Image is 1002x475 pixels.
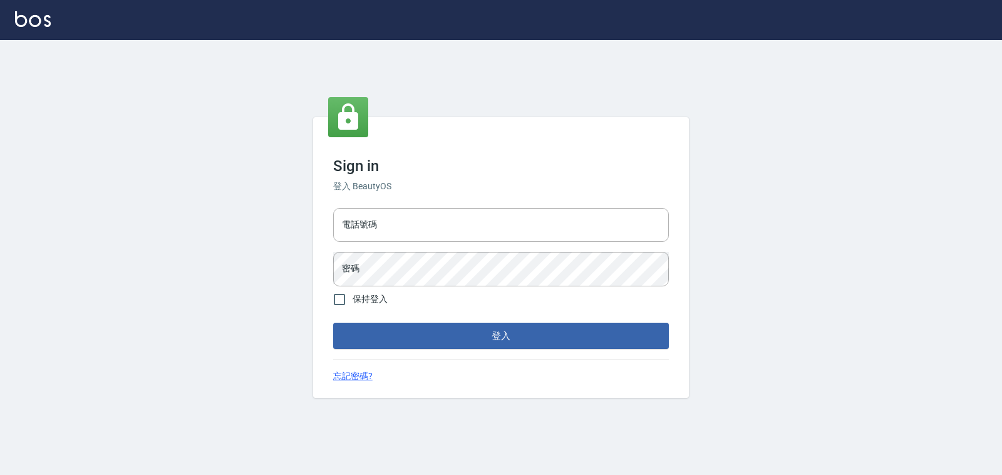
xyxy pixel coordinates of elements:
[333,323,669,349] button: 登入
[333,180,669,193] h6: 登入 BeautyOS
[15,11,51,27] img: Logo
[333,370,373,383] a: 忘記密碼?
[333,157,669,175] h3: Sign in
[353,293,388,306] span: 保持登入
